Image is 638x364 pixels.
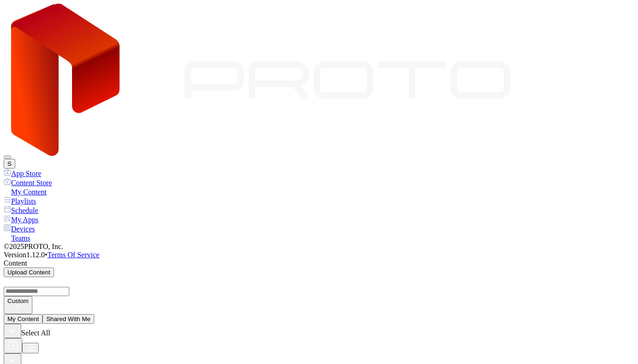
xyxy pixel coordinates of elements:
span: Select All [21,329,50,337]
button: My Content [4,314,43,324]
a: Playlists [4,196,634,206]
button: Custom [4,296,32,314]
button: Shared With Me [43,314,94,324]
a: Content Store [4,178,634,187]
div: © 2025 PROTO, Inc. [4,243,634,251]
button: S [4,159,15,169]
a: Teams [4,233,634,243]
div: Custom [7,297,29,304]
a: Devices [4,224,634,233]
a: Schedule [4,206,634,215]
button: Upload Content [4,267,54,277]
a: My Apps [4,215,634,224]
a: My Content [4,187,634,196]
a: Terms Of Service [48,251,100,259]
a: App Store [4,169,634,178]
span: Version 1.12.0 • [4,251,48,259]
div: Content [4,259,634,267]
div: Upload Content [7,269,50,276]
